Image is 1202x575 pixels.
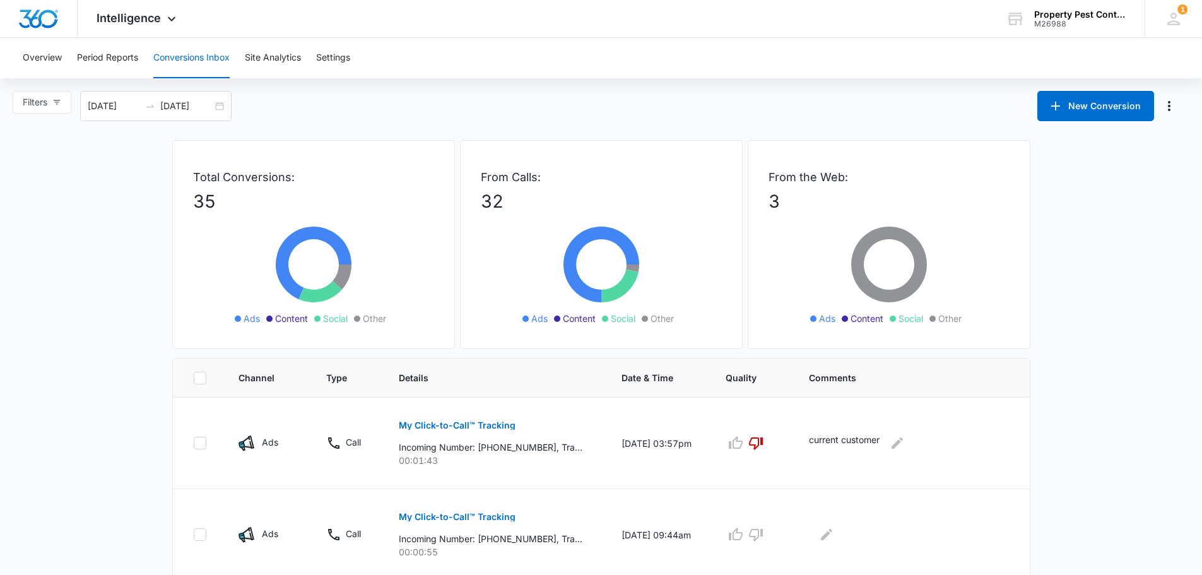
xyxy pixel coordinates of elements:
p: Ads [262,527,278,540]
button: My Click-to-Call™ Tracking [399,410,516,441]
span: swap-right [145,101,155,111]
div: account id [1034,20,1126,28]
span: Content [851,312,883,325]
button: Settings [316,38,350,78]
p: From the Web: [769,169,1010,186]
span: Social [323,312,348,325]
span: Content [275,312,308,325]
p: 3 [769,188,1010,215]
span: Filters [23,95,47,109]
button: Edit Comments [887,433,907,453]
p: Call [346,527,361,540]
div: notifications count [1177,4,1187,15]
span: Channel [239,371,278,384]
span: Social [899,312,923,325]
span: Ads [531,312,548,325]
button: My Click-to-Call™ Tracking [399,502,516,532]
button: Site Analytics [245,38,301,78]
p: Total Conversions: [193,169,434,186]
p: 35 [193,188,434,215]
p: 32 [481,188,722,215]
div: account name [1034,9,1126,20]
span: to [145,101,155,111]
td: [DATE] 03:57pm [606,398,711,489]
span: Quality [726,371,760,384]
span: Comments [809,371,991,384]
button: Period Reports [77,38,138,78]
p: My Click-to-Call™ Tracking [399,421,516,430]
p: Ads [262,436,278,449]
p: Incoming Number: [PHONE_NUMBER], Tracking Number: [PHONE_NUMBER], Ring To: [PHONE_NUMBER], Caller... [399,532,582,545]
p: current customer [809,433,880,453]
p: 00:00:55 [399,545,591,559]
button: Overview [23,38,62,78]
span: Content [563,312,596,325]
input: Start date [88,99,140,113]
span: Date & Time [622,371,678,384]
span: Type [326,371,350,384]
p: Call [346,436,361,449]
button: New Conversion [1037,91,1154,121]
span: Other [651,312,674,325]
p: Incoming Number: [PHONE_NUMBER], Tracking Number: [PHONE_NUMBER], Ring To: [PHONE_NUMBER], Caller... [399,441,582,454]
p: My Click-to-Call™ Tracking [399,513,516,521]
button: Filters [13,91,71,114]
span: Other [363,312,386,325]
button: Conversions Inbox [153,38,230,78]
input: End date [160,99,213,113]
button: Manage Numbers [1159,96,1179,116]
button: Edit Comments [816,525,837,545]
p: 00:01:43 [399,454,591,467]
span: Ads [819,312,835,325]
span: Intelligence [97,11,161,25]
span: Ads [244,312,260,325]
span: Other [938,312,962,325]
span: 1 [1177,4,1187,15]
span: Social [611,312,635,325]
span: Details [399,371,573,384]
p: From Calls: [481,169,722,186]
